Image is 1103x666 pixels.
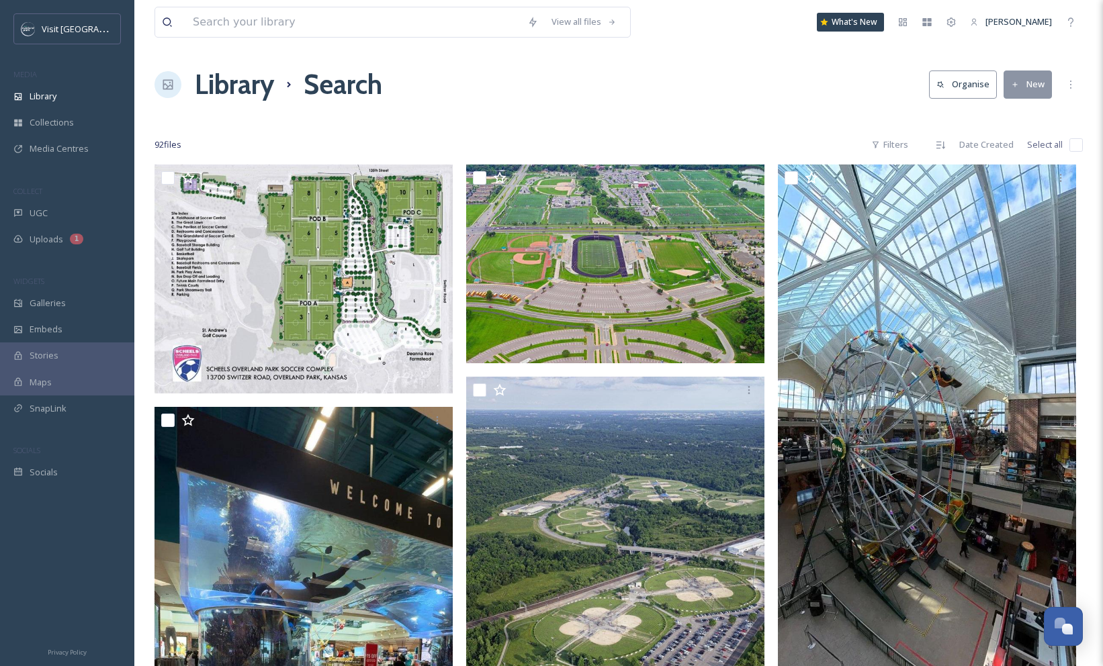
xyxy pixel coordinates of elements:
span: Visit [GEOGRAPHIC_DATA] [42,22,146,35]
span: Stories [30,349,58,362]
div: Date Created [953,132,1020,158]
a: View all files [545,9,623,35]
span: MEDIA [13,69,37,79]
img: a8f88d11-5d82-19a0-fbd8-cf473ec66615.jpg [155,164,453,393]
h1: Search [304,64,382,105]
span: COLLECT [13,186,42,196]
div: Filters [865,132,915,158]
span: Socials [30,466,58,479]
img: c3es6xdrejuflcaqpovn.png [21,22,35,36]
button: New [1004,70,1052,98]
a: What's New [817,13,884,32]
a: Library [195,64,274,105]
button: Organise [929,70,997,98]
span: Embeds [30,323,62,336]
button: Open Chat [1044,607,1083,646]
span: SnapLink [30,402,67,415]
a: Privacy Policy [48,643,87,659]
img: f7c1ecb8-1879-d91d-c2e4-97aba8cfe6b9.jpg [466,164,764,363]
a: Organise [929,70,1004,98]
span: Maps [30,376,52,389]
span: Uploads [30,233,63,246]
span: Privacy Policy [48,648,87,657]
span: Collections [30,116,74,129]
span: UGC [30,207,48,220]
span: Select all [1027,138,1063,151]
div: 1 [70,234,83,244]
span: SOCIALS [13,445,40,455]
span: 92 file s [155,138,181,151]
a: [PERSON_NAME] [963,9,1059,35]
span: Library [30,90,56,103]
span: WIDGETS [13,276,44,286]
input: Search your library [186,7,521,37]
span: [PERSON_NAME] [985,15,1052,28]
span: Media Centres [30,142,89,155]
span: Galleries [30,297,66,310]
